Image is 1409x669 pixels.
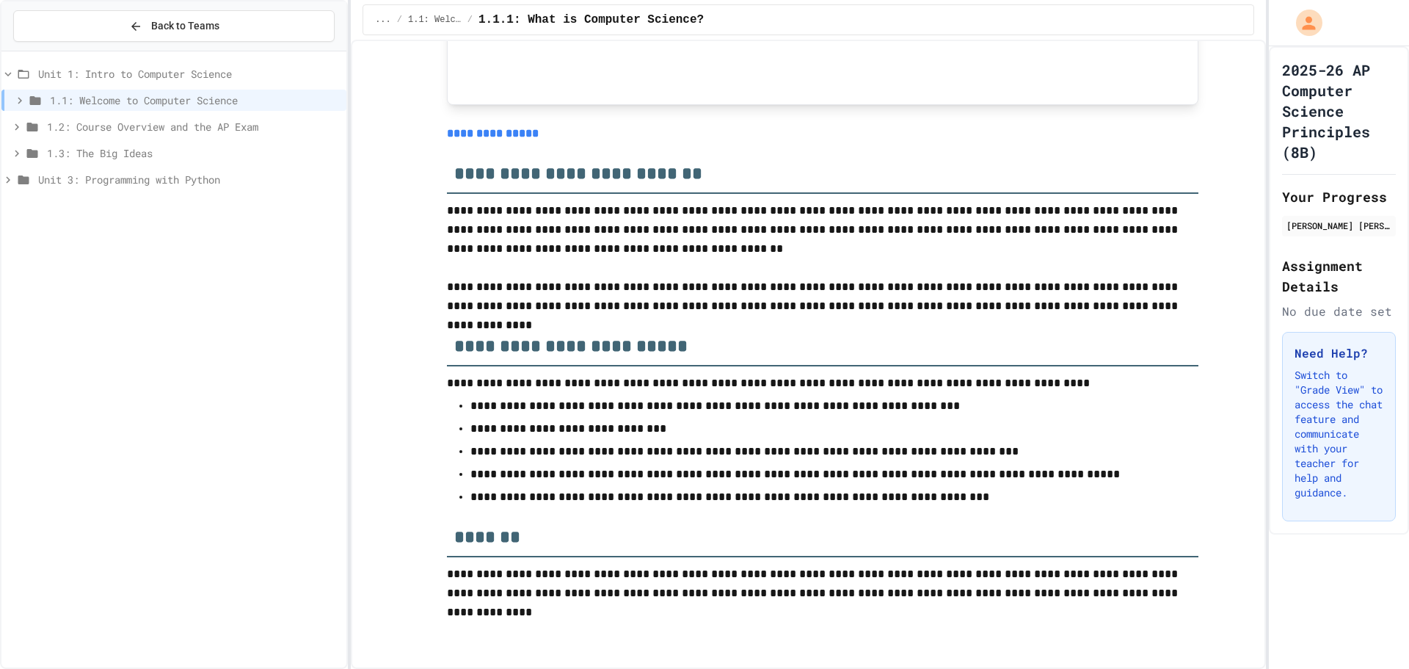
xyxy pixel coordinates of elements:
h3: Need Help? [1295,344,1383,362]
button: Back to Teams [13,10,335,42]
span: Back to Teams [151,18,219,34]
span: / [397,14,402,26]
div: No due date set [1282,303,1396,320]
span: 1.2: Course Overview and the AP Exam [47,119,341,134]
span: 1.3: The Big Ideas [47,145,341,161]
span: Unit 3: Programming with Python [38,172,341,187]
span: 1.1: Welcome to Computer Science [408,14,462,26]
span: ... [375,14,391,26]
div: My Account [1281,6,1326,40]
span: Unit 1: Intro to Computer Science [38,66,341,82]
h2: Assignment Details [1282,256,1396,297]
div: [PERSON_NAME] [PERSON_NAME] [1286,219,1391,232]
span: 1.1: Welcome to Computer Science [50,93,341,108]
p: Switch to "Grade View" to access the chat feature and communicate with your teacher for help and ... [1295,368,1383,500]
h2: Your Progress [1282,187,1396,207]
span: / [467,14,473,26]
span: 1.1.1: What is Computer Science? [478,11,704,29]
h1: 2025-26 AP Computer Science Principles (8B) [1282,59,1396,162]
